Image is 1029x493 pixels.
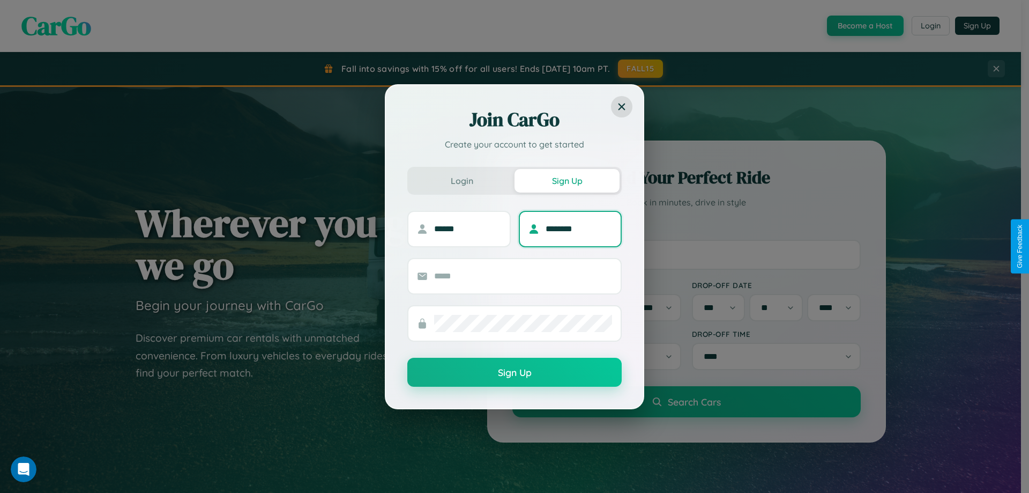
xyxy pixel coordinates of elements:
button: Login [409,169,514,193]
button: Sign Up [514,169,620,193]
p: Create your account to get started [407,138,622,151]
h2: Join CarGo [407,107,622,133]
iframe: Intercom live chat [11,457,36,482]
button: Sign Up [407,358,622,387]
div: Give Feedback [1016,225,1024,268]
